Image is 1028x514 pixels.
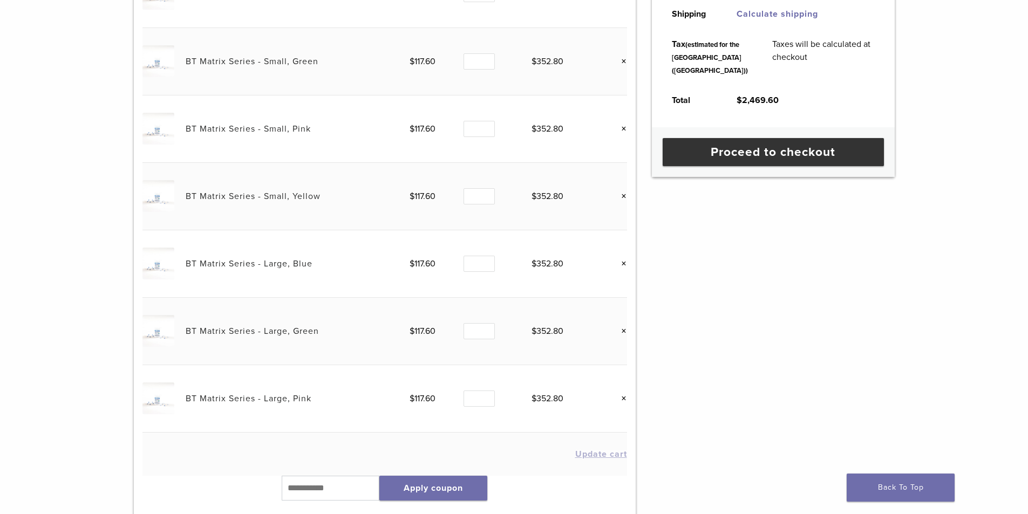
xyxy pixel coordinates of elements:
a: Remove this item [613,324,627,338]
span: $ [410,56,414,67]
button: Update cart [575,450,627,458]
a: Calculate shipping [737,9,818,19]
bdi: 352.80 [532,258,563,269]
bdi: 117.60 [410,258,435,269]
th: Tax [660,29,760,85]
a: Remove this item [613,257,627,271]
span: $ [410,191,414,202]
a: BT Matrix Series - Large, Pink [186,393,311,404]
a: Remove this item [613,54,627,68]
bdi: 117.60 [410,56,435,67]
th: Total [660,85,725,115]
span: $ [737,95,742,106]
bdi: 352.80 [532,124,563,134]
span: $ [532,56,536,67]
a: BT Matrix Series - Small, Pink [186,124,311,134]
span: $ [532,393,536,404]
img: BT Matrix Series - Large, Green [142,315,174,347]
bdi: 117.60 [410,191,435,202]
bdi: 352.80 [532,191,563,202]
img: BT Matrix Series - Small, Green [142,45,174,77]
span: $ [410,258,414,269]
img: BT Matrix Series - Small, Pink [142,113,174,145]
a: Back To Top [847,474,955,502]
a: Remove this item [613,392,627,406]
span: $ [532,326,536,337]
span: $ [532,124,536,134]
a: BT Matrix Series - Small, Yellow [186,191,321,202]
img: BT Matrix Series - Large, Pink [142,382,174,414]
bdi: 2,469.60 [737,95,779,106]
a: BT Matrix Series - Large, Blue [186,258,312,269]
bdi: 352.80 [532,56,563,67]
a: Proceed to checkout [663,138,884,166]
bdi: 117.60 [410,393,435,404]
a: BT Matrix Series - Small, Green [186,56,318,67]
bdi: 117.60 [410,326,435,337]
a: Remove this item [613,189,627,203]
span: $ [532,258,536,269]
span: $ [410,393,414,404]
span: $ [532,191,536,202]
img: BT Matrix Series - Large, Blue [142,248,174,279]
bdi: 352.80 [532,393,563,404]
span: $ [410,124,414,134]
a: Remove this item [613,122,627,136]
small: (estimated for the [GEOGRAPHIC_DATA] ([GEOGRAPHIC_DATA])) [672,40,748,75]
bdi: 352.80 [532,326,563,337]
a: BT Matrix Series - Large, Green [186,326,319,337]
img: BT Matrix Series - Small, Yellow [142,180,174,212]
td: Taxes will be calculated at checkout [760,29,887,85]
button: Apply coupon [379,476,487,501]
span: $ [410,326,414,337]
bdi: 117.60 [410,124,435,134]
